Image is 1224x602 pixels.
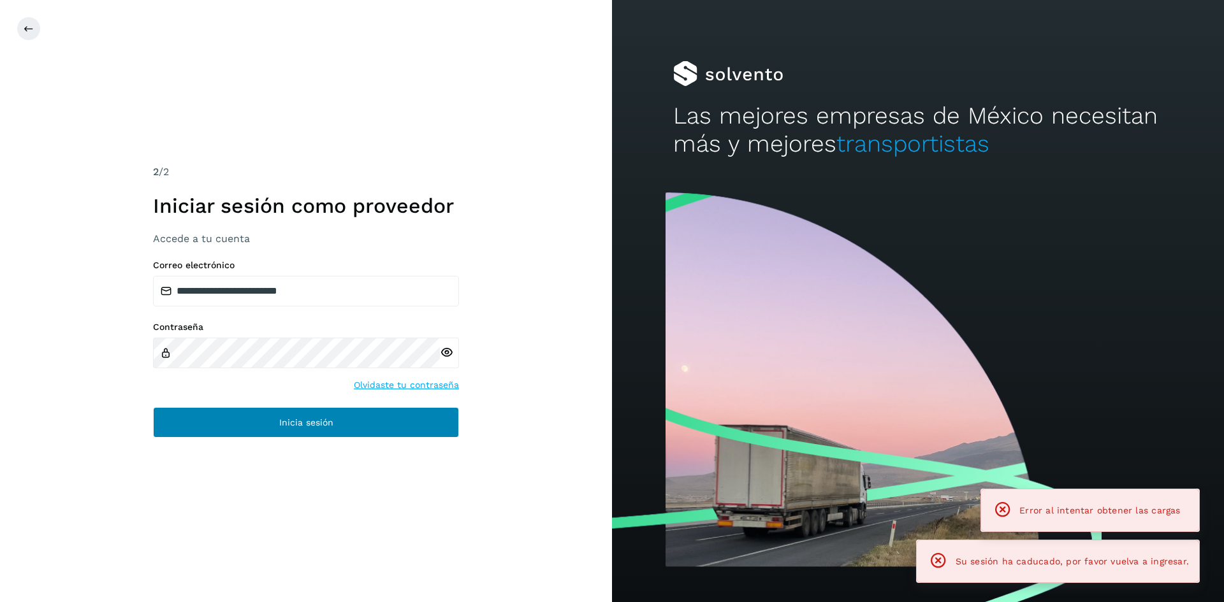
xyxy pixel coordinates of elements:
span: transportistas [836,130,989,157]
a: Olvidaste tu contraseña [354,378,459,392]
span: Inicia sesión [279,418,333,427]
button: Inicia sesión [153,407,459,438]
label: Contraseña [153,322,459,333]
div: /2 [153,164,459,180]
span: 2 [153,166,159,178]
span: Error al intentar obtener las cargas [1019,505,1180,515]
h3: Accede a tu cuenta [153,233,459,245]
h1: Iniciar sesión como proveedor [153,194,459,218]
h2: Las mejores empresas de México necesitan más y mejores [673,102,1163,159]
span: Su sesión ha caducado, por favor vuelva a ingresar. [956,556,1189,566]
label: Correo electrónico [153,260,459,271]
